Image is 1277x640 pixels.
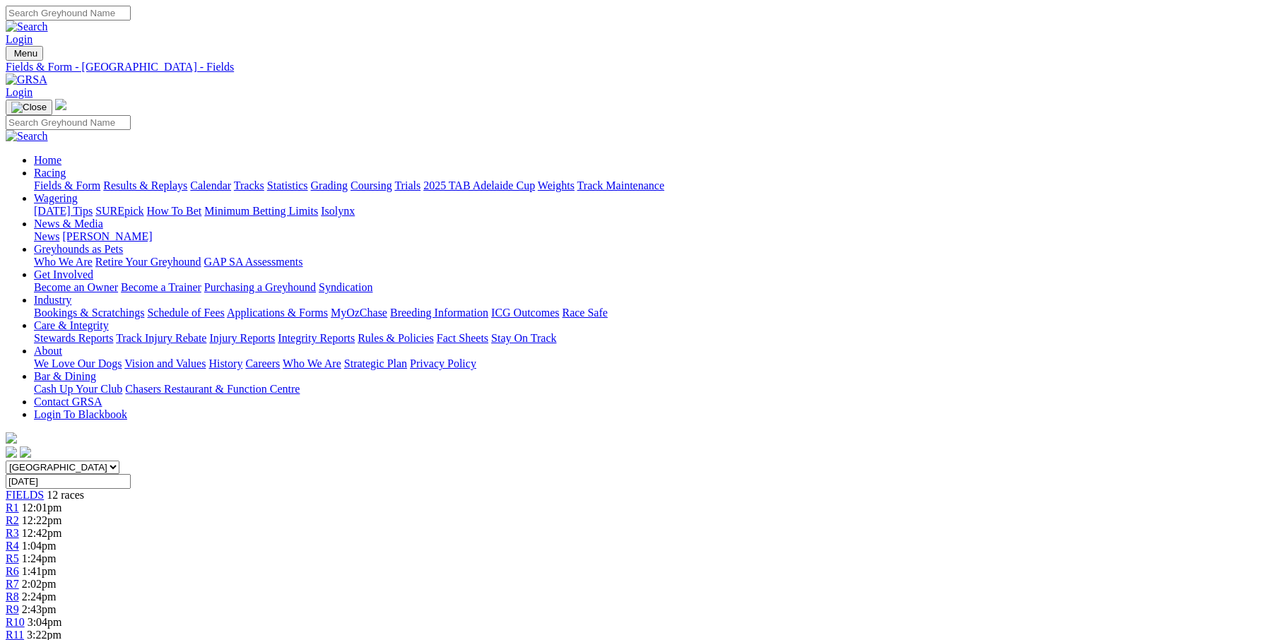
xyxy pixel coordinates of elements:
[34,319,109,331] a: Care & Integrity
[278,332,355,344] a: Integrity Reports
[124,357,206,369] a: Vision and Values
[34,357,122,369] a: We Love Our Dogs
[6,446,17,458] img: facebook.svg
[34,408,127,420] a: Login To Blackbook
[116,332,206,344] a: Track Injury Rebate
[204,256,303,268] a: GAP SA Assessments
[34,281,1271,294] div: Get Involved
[34,154,61,166] a: Home
[358,332,434,344] a: Rules & Policies
[6,73,47,86] img: GRSA
[6,489,44,501] a: FIELDS
[11,102,47,113] img: Close
[6,432,17,444] img: logo-grsa-white.png
[227,307,328,319] a: Applications & Forms
[22,527,62,539] span: 12:42pm
[34,307,144,319] a: Bookings & Scratchings
[28,616,62,628] span: 3:04pm
[6,616,25,628] a: R10
[47,489,84,501] span: 12 races
[22,578,57,590] span: 2:02pm
[204,281,316,293] a: Purchasing a Greyhound
[6,565,19,577] a: R6
[6,527,19,539] a: R3
[34,307,1271,319] div: Industry
[14,48,37,59] span: Menu
[34,230,59,242] a: News
[147,205,202,217] a: How To Bet
[245,357,280,369] a: Careers
[34,179,1271,192] div: Racing
[34,370,96,382] a: Bar & Dining
[6,540,19,552] span: R4
[6,46,43,61] button: Toggle navigation
[34,243,123,255] a: Greyhounds as Pets
[6,603,19,615] a: R9
[22,514,62,526] span: 12:22pm
[34,268,93,280] a: Get Involved
[22,540,57,552] span: 1:04pm
[390,307,488,319] a: Breeding Information
[34,332,113,344] a: Stewards Reports
[6,100,52,115] button: Toggle navigation
[6,502,19,514] a: R1
[311,179,348,191] a: Grading
[6,86,33,98] a: Login
[6,578,19,590] a: R7
[6,130,48,143] img: Search
[147,307,224,319] a: Schedule of Fees
[234,179,264,191] a: Tracks
[34,230,1271,243] div: News & Media
[344,357,407,369] a: Strategic Plan
[6,20,48,33] img: Search
[34,357,1271,370] div: About
[6,33,33,45] a: Login
[34,345,62,357] a: About
[423,179,535,191] a: 2025 TAB Adelaide Cup
[6,6,131,20] input: Search
[351,179,392,191] a: Coursing
[95,256,201,268] a: Retire Your Greyhound
[437,332,488,344] a: Fact Sheets
[283,357,341,369] a: Who We Are
[34,218,103,230] a: News & Media
[34,256,1271,268] div: Greyhounds as Pets
[34,205,1271,218] div: Wagering
[209,332,275,344] a: Injury Reports
[491,307,559,319] a: ICG Outcomes
[34,383,1271,396] div: Bar & Dining
[34,179,100,191] a: Fields & Form
[394,179,420,191] a: Trials
[125,383,300,395] a: Chasers Restaurant & Function Centre
[34,332,1271,345] div: Care & Integrity
[34,396,102,408] a: Contact GRSA
[319,281,372,293] a: Syndication
[22,603,57,615] span: 2:43pm
[491,332,556,344] a: Stay On Track
[208,357,242,369] a: History
[34,256,93,268] a: Who We Are
[321,205,355,217] a: Isolynx
[34,167,66,179] a: Racing
[331,307,387,319] a: MyOzChase
[204,205,318,217] a: Minimum Betting Limits
[22,591,57,603] span: 2:24pm
[562,307,607,319] a: Race Safe
[22,502,62,514] span: 12:01pm
[6,115,131,130] input: Search
[6,61,1271,73] a: Fields & Form - [GEOGRAPHIC_DATA] - Fields
[6,552,19,564] span: R5
[22,565,57,577] span: 1:41pm
[410,357,476,369] a: Privacy Policy
[34,281,118,293] a: Become an Owner
[6,591,19,603] a: R8
[55,99,66,110] img: logo-grsa-white.png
